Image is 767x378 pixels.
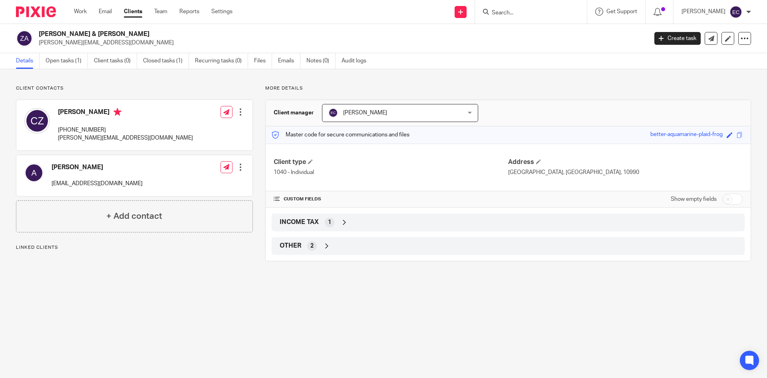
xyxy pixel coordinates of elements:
p: [PERSON_NAME][EMAIL_ADDRESS][DOMAIN_NAME] [58,134,193,142]
a: Recurring tasks (0) [195,53,248,69]
img: svg%3E [16,30,33,47]
a: Open tasks (1) [46,53,88,69]
img: svg%3E [328,108,338,118]
a: Clients [124,8,142,16]
img: svg%3E [24,108,50,134]
p: [PHONE_NUMBER] [58,126,193,134]
p: [GEOGRAPHIC_DATA], [GEOGRAPHIC_DATA], 10990 [508,168,743,176]
div: better-aquamarine-plaid-frog [650,130,723,140]
span: OTHER [280,242,301,250]
a: Email [99,8,112,16]
span: INCOME TAX [280,218,319,226]
a: Settings [211,8,232,16]
img: Pixie [16,6,56,17]
a: Files [254,53,272,69]
h4: Address [508,158,743,166]
a: Reports [179,8,199,16]
p: [EMAIL_ADDRESS][DOMAIN_NAME] [52,180,143,188]
a: Closed tasks (1) [143,53,189,69]
input: Search [491,10,563,17]
a: Work [74,8,87,16]
span: 2 [310,242,314,250]
h4: CUSTOM FIELDS [274,196,508,202]
a: Client tasks (0) [94,53,137,69]
p: Client contacts [16,85,253,92]
label: Show empty fields [671,195,717,203]
h4: Client type [274,158,508,166]
h4: [PERSON_NAME] [52,163,143,172]
a: Team [154,8,167,16]
img: svg%3E [24,163,44,182]
p: Master code for secure communications and files [272,131,409,139]
img: svg%3E [729,6,742,18]
a: Notes (0) [306,53,336,69]
h3: Client manager [274,109,314,117]
p: [PERSON_NAME] [682,8,725,16]
p: 1040 - Individual [274,168,508,176]
a: Details [16,53,40,69]
i: Primary [113,108,121,116]
span: 1 [328,218,331,226]
p: Linked clients [16,244,253,251]
h2: [PERSON_NAME] & [PERSON_NAME] [39,30,522,38]
h4: + Add contact [106,210,162,222]
p: More details [265,85,751,92]
a: Create task [654,32,701,45]
span: Get Support [606,9,637,14]
a: Emails [278,53,300,69]
p: [PERSON_NAME][EMAIL_ADDRESS][DOMAIN_NAME] [39,39,642,47]
span: [PERSON_NAME] [343,110,387,116]
a: Audit logs [342,53,372,69]
h4: [PERSON_NAME] [58,108,193,118]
